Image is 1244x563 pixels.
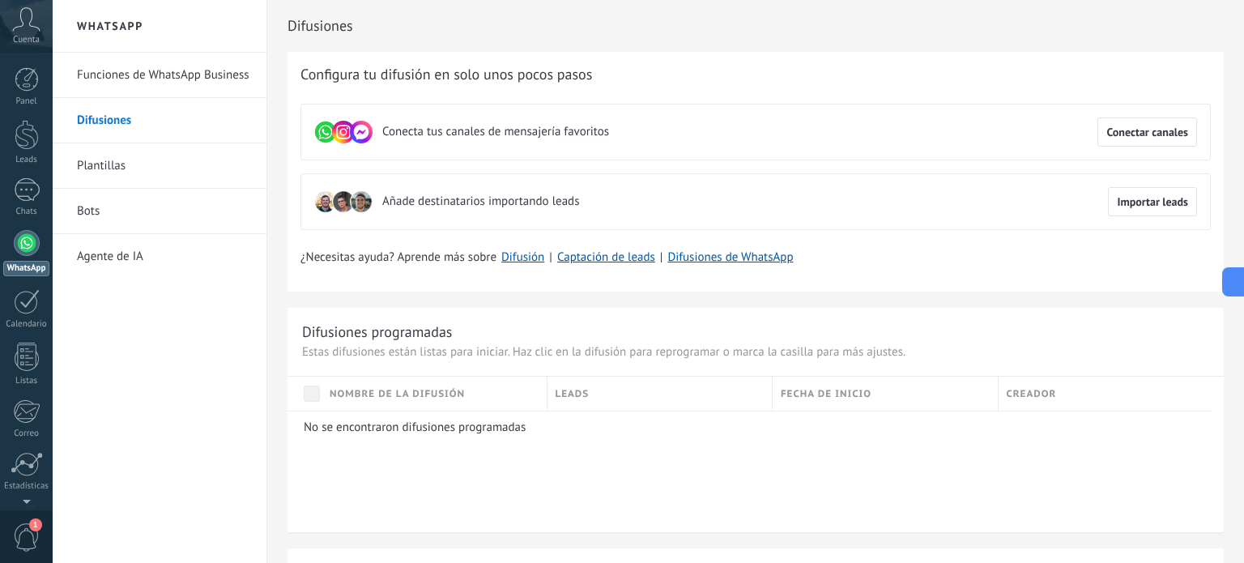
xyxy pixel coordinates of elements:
[77,234,250,279] a: Agente de IA
[3,261,49,276] div: WhatsApp
[557,250,655,265] a: Captación de leads
[3,481,50,492] div: Estadísticas
[1106,126,1188,138] span: Conectar canales
[53,98,266,143] li: Difusiones
[77,189,250,234] a: Bots
[501,250,544,265] a: Difusión
[1108,187,1197,216] button: Importar leads
[3,319,50,330] div: Calendario
[1117,196,1188,207] span: Importar leads
[3,429,50,439] div: Correo
[300,65,592,84] span: Configura tu difusión en solo unos pocos pasos
[13,35,40,45] span: Cuenta
[300,250,496,266] span: ¿Necesitas ayuda? Aprende más sobre
[1007,386,1057,402] span: Creador
[382,124,609,140] span: Conecta tus canales de mensajería favoritos
[300,250,1211,266] div: | |
[288,10,1224,42] h2: Difusiones
[332,190,355,213] img: leadIcon
[302,344,1209,360] p: Estas difusiones están listas para iniciar. Haz clic en la difusión para reprogramar o marca la c...
[77,98,250,143] a: Difusiones
[3,376,50,386] div: Listas
[667,250,793,265] a: Difusiones de WhatsApp
[3,96,50,107] div: Panel
[330,386,465,402] span: Nombre de la difusión
[53,189,266,234] li: Bots
[304,420,1200,435] p: No se encontraron difusiones programadas
[3,155,50,165] div: Leads
[1097,117,1197,147] button: Conectar canales
[350,190,373,213] img: leadIcon
[53,53,266,98] li: Funciones de WhatsApp Business
[77,143,250,189] a: Plantillas
[3,207,50,217] div: Chats
[53,234,266,279] li: Agente de IA
[77,53,250,98] a: Funciones de WhatsApp Business
[302,322,452,341] div: Difusiones programadas
[382,194,579,210] span: Añade destinatarios importando leads
[53,143,266,189] li: Plantillas
[314,190,337,213] img: leadIcon
[781,386,871,402] span: Fecha de inicio
[556,386,590,402] span: Leads
[29,518,42,531] span: 1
